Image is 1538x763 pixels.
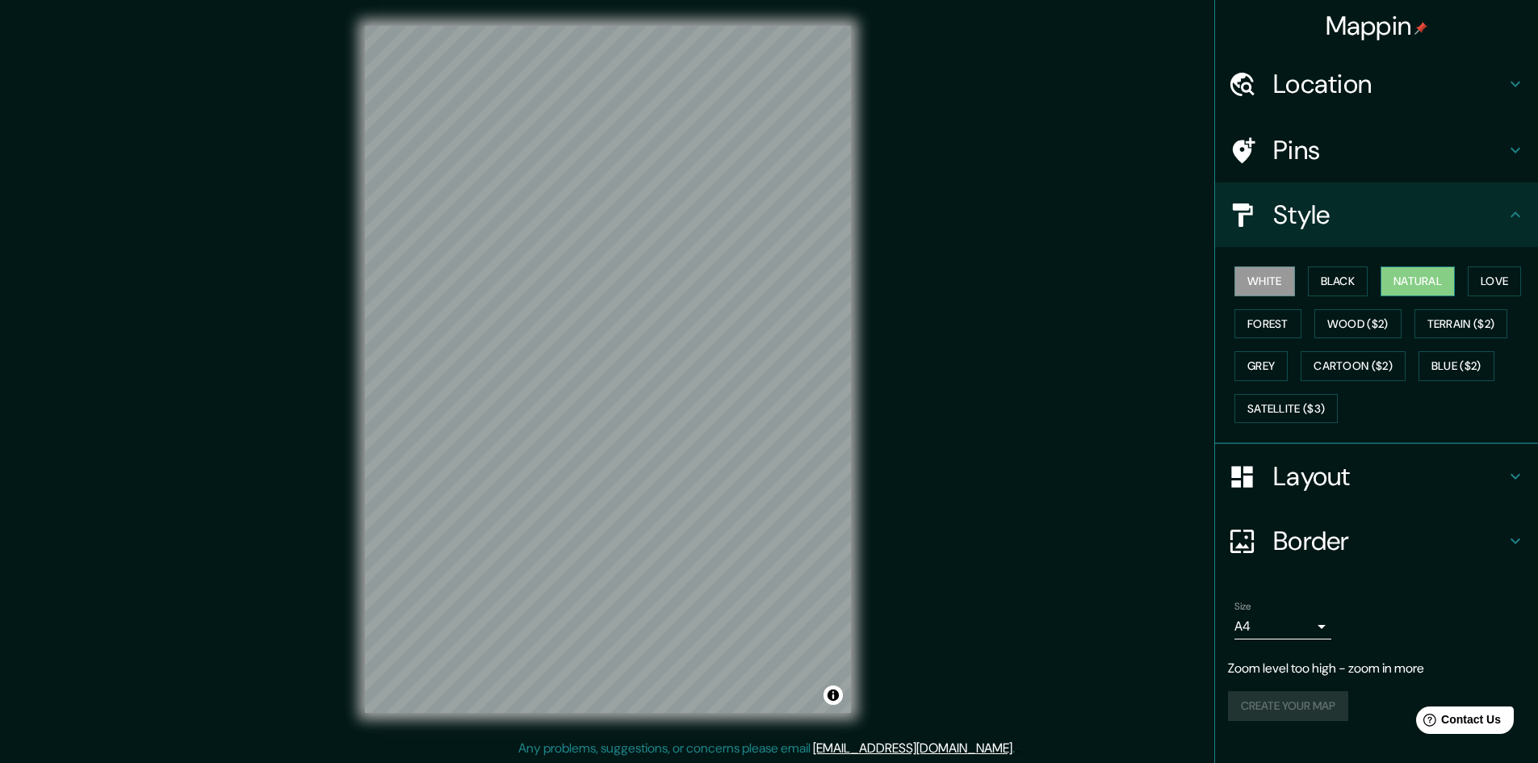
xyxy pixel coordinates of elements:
[1234,309,1301,339] button: Forest
[1015,739,1017,758] div: .
[1381,266,1455,296] button: Natural
[1017,739,1020,758] div: .
[1215,118,1538,182] div: Pins
[1394,700,1520,745] iframe: Help widget launcher
[1215,182,1538,247] div: Style
[1273,199,1506,231] h4: Style
[1273,460,1506,493] h4: Layout
[365,26,851,713] canvas: Map
[1215,52,1538,116] div: Location
[1228,659,1525,678] p: Zoom level too high - zoom in more
[1273,134,1506,166] h4: Pins
[1314,309,1402,339] button: Wood ($2)
[1234,266,1295,296] button: White
[1215,444,1538,509] div: Layout
[1234,351,1288,381] button: Grey
[1273,525,1506,557] h4: Border
[1468,266,1521,296] button: Love
[1414,22,1427,35] img: pin-icon.png
[1273,68,1506,100] h4: Location
[1326,10,1428,42] h4: Mappin
[813,740,1012,757] a: [EMAIL_ADDRESS][DOMAIN_NAME]
[1234,600,1251,614] label: Size
[1419,351,1494,381] button: Blue ($2)
[518,739,1015,758] p: Any problems, suggestions, or concerns please email .
[823,685,843,705] button: Toggle attribution
[1234,614,1331,639] div: A4
[1414,309,1508,339] button: Terrain ($2)
[1308,266,1368,296] button: Black
[1215,509,1538,573] div: Border
[1234,394,1338,424] button: Satellite ($3)
[1301,351,1406,381] button: Cartoon ($2)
